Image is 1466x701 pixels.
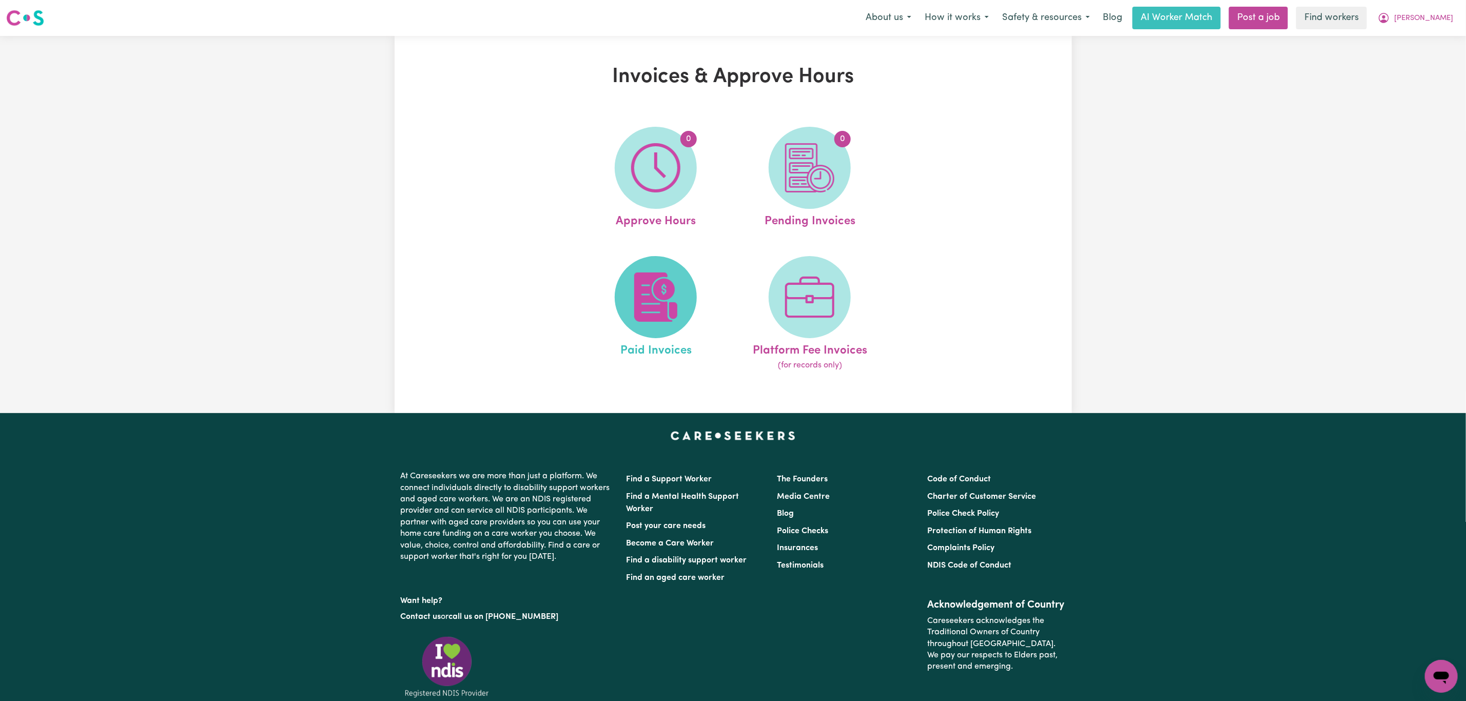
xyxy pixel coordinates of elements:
a: Insurances [777,544,818,552]
h1: Invoices & Approve Hours [514,65,953,89]
span: [PERSON_NAME] [1394,13,1453,24]
a: Post your care needs [627,522,706,530]
span: Paid Invoices [620,338,692,360]
p: or [401,607,614,627]
span: 0 [834,131,851,147]
button: About us [859,7,918,29]
p: At Careseekers we are more than just a platform. We connect individuals directly to disability su... [401,466,614,567]
button: Safety & resources [995,7,1097,29]
a: Blog [1097,7,1128,29]
a: Post a job [1229,7,1288,29]
a: Contact us [401,613,441,621]
a: Police Check Policy [927,510,999,518]
a: Charter of Customer Service [927,493,1036,501]
button: How it works [918,7,995,29]
a: Find a Support Worker [627,475,712,483]
img: Careseekers logo [6,9,44,27]
a: Find a disability support worker [627,556,747,564]
a: Paid Invoices [582,256,730,372]
a: Complaints Policy [927,544,994,552]
a: Code of Conduct [927,475,991,483]
span: (for records only) [778,359,842,372]
a: Protection of Human Rights [927,527,1031,535]
a: Blog [777,510,794,518]
a: Find workers [1296,7,1367,29]
iframe: Button to launch messaging window, conversation in progress [1425,660,1458,693]
a: Testimonials [777,561,824,570]
span: Pending Invoices [765,209,855,230]
a: Find an aged care worker [627,574,725,582]
img: Registered NDIS provider [401,635,493,699]
span: 0 [680,131,697,147]
a: Police Checks [777,527,828,535]
p: Careseekers acknowledges the Traditional Owners of Country throughout [GEOGRAPHIC_DATA]. We pay o... [927,611,1065,677]
a: NDIS Code of Conduct [927,561,1011,570]
h2: Acknowledgement of Country [927,599,1065,611]
a: The Founders [777,475,828,483]
a: Become a Care Worker [627,539,714,548]
p: Want help? [401,591,614,607]
span: Approve Hours [616,209,696,230]
a: Media Centre [777,493,830,501]
a: Careseekers home page [671,432,795,440]
a: Pending Invoices [736,127,884,230]
a: Platform Fee Invoices(for records only) [736,256,884,372]
a: Careseekers logo [6,6,44,30]
span: Platform Fee Invoices [753,338,867,360]
a: Find a Mental Health Support Worker [627,493,739,513]
a: AI Worker Match [1132,7,1221,29]
a: call us on [PHONE_NUMBER] [449,613,559,621]
button: My Account [1371,7,1460,29]
a: Approve Hours [582,127,730,230]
